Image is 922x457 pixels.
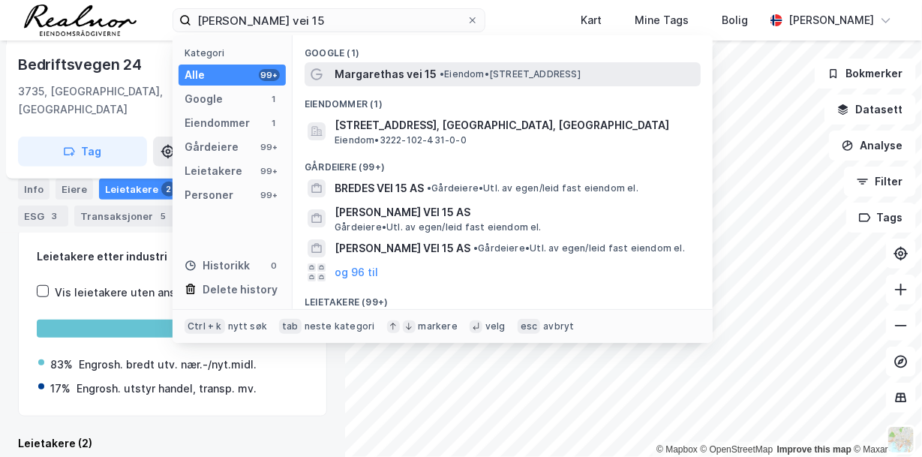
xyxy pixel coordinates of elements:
div: 2 [161,182,176,197]
div: nytt søk [228,320,268,332]
div: 1 [268,93,280,105]
iframe: Chat Widget [847,385,922,457]
span: [STREET_ADDRESS], [GEOGRAPHIC_DATA], [GEOGRAPHIC_DATA] [335,116,695,134]
button: og 96 til [335,263,378,281]
span: [PERSON_NAME] VEI 15 AS [335,203,695,221]
button: Datasett [824,95,916,125]
span: Gårdeiere • Utl. av egen/leid fast eiendom el. [427,182,638,194]
button: Tags [846,203,916,233]
button: Filter [844,167,916,197]
div: [PERSON_NAME] [788,11,874,29]
div: markere [419,320,458,332]
div: Historikk [185,257,250,275]
div: 99+ [259,141,280,153]
div: 0 [268,260,280,272]
span: • [473,242,478,254]
div: ESG [18,206,68,227]
div: Leietakere (2) [18,434,327,452]
div: Delete history [203,281,278,299]
div: Kontrollprogram for chat [847,385,922,457]
div: avbryt [543,320,574,332]
button: Bokmerker [815,59,916,89]
div: Vis leietakere uten ansatte [55,284,197,302]
div: Leietakere (99+) [293,284,713,311]
div: 99+ [259,165,280,177]
img: realnor-logo.934646d98de889bb5806.png [24,5,137,36]
div: 99+ [259,69,280,81]
div: velg [485,320,506,332]
div: Info [18,179,50,200]
div: 1 [268,117,280,129]
div: Eiendommer [185,114,250,132]
span: Eiendom • 3222-102-431-0-0 [335,134,467,146]
div: Alle [185,66,205,84]
span: Eiendom • [STREET_ADDRESS] [440,68,581,80]
div: Ctrl + k [185,319,225,334]
a: OpenStreetMap [701,444,773,455]
div: 99+ [259,189,280,201]
div: neste kategori [305,320,375,332]
span: • [427,182,431,194]
div: Leietakere [99,179,182,200]
div: 17% [50,380,71,398]
div: esc [518,319,541,334]
div: Eiere [56,179,93,200]
button: Analyse [829,131,916,161]
div: 3735, [GEOGRAPHIC_DATA], [GEOGRAPHIC_DATA] [18,83,251,119]
span: Gårdeiere • Utl. av egen/leid fast eiendom el. [335,221,542,233]
div: Google (1) [293,35,713,62]
a: Mapbox [656,444,698,455]
div: Engrosh. utstyr handel, transp. mv. [77,380,257,398]
div: Engrosh. bredt utv. nær.-/nyt.midl. [79,356,257,374]
button: Tag [18,137,147,167]
div: Eiendommer (1) [293,86,713,113]
div: Kategori [185,47,286,59]
div: Google [185,90,223,108]
a: Improve this map [777,444,851,455]
div: 5 [156,209,171,224]
span: BREDES VEI 15 AS [335,179,424,197]
div: 83% [50,356,73,374]
div: Gårdeiere [185,138,239,156]
span: Margarethas vei 15 [335,65,437,83]
div: Leietakere etter industri [37,248,308,266]
div: Transaksjoner [74,206,177,227]
span: • [440,68,444,80]
div: Gårdeiere (99+) [293,149,713,176]
div: Kart [581,11,602,29]
div: tab [279,319,302,334]
span: Gårdeiere • Utl. av egen/leid fast eiendom el. [473,242,685,254]
div: Leietakere [185,162,242,180]
div: 3 [47,209,62,224]
div: Bedriftsvegen 24 [18,53,145,77]
div: Personer [185,186,233,204]
span: [PERSON_NAME] VEI 15 AS [335,239,470,257]
div: Mine Tags [635,11,689,29]
input: Søk på adresse, matrikkel, gårdeiere, leietakere eller personer [191,9,467,32]
div: Bolig [722,11,748,29]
